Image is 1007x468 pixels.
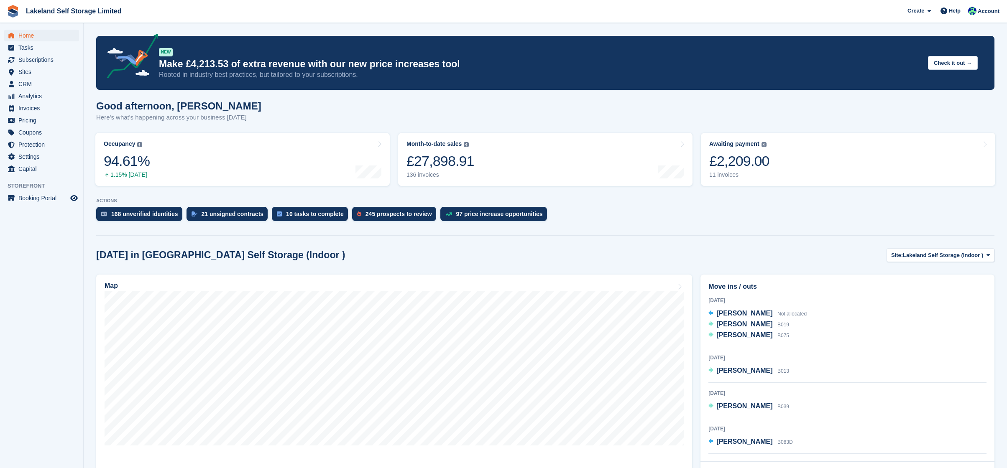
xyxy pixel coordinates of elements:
span: B075 [777,333,789,338]
div: 168 unverified identities [111,211,178,217]
h1: Good afternoon, [PERSON_NAME] [96,100,261,112]
span: [PERSON_NAME] [716,320,772,328]
span: [PERSON_NAME] [716,331,772,338]
img: verify_identity-adf6edd0f0f0b5bbfe63781bf79b02c33cf7c696d77639b501bdc392416b5a36.svg [101,211,107,216]
span: Sites [18,66,69,78]
a: menu [4,78,79,90]
div: 136 invoices [406,171,474,178]
img: prospect-51fa495bee0391a8d652442698ab0144808aea92771e9ea1ae160a38d050c398.svg [357,211,361,216]
a: 245 prospects to review [352,207,440,225]
h2: Move ins / outs [708,282,987,292]
a: [PERSON_NAME] B075 [708,330,789,341]
img: icon-info-grey-7440780725fd019a000dd9b08b2336e03edf1995a4989e88bcd33f0948082b44.svg [762,142,767,147]
span: Subscriptions [18,54,69,66]
div: Occupancy [104,140,135,148]
button: Site: Lakeland Self Storage (Indoor ) [887,248,994,262]
span: Capital [18,163,69,175]
span: Account [978,7,999,15]
a: 97 price increase opportunities [440,207,551,225]
a: menu [4,66,79,78]
span: Analytics [18,90,69,102]
a: [PERSON_NAME] B083D [708,437,792,448]
span: Lakeland Self Storage (Indoor ) [903,251,983,259]
a: menu [4,90,79,102]
span: Booking Portal [18,192,69,204]
p: Here's what's happening across your business [DATE] [96,113,261,122]
div: 10 tasks to complete [286,211,344,217]
h2: [DATE] in [GEOGRAPHIC_DATA] Self Storage (Indoor ) [96,249,345,261]
span: Coupons [18,127,69,138]
img: icon-info-grey-7440780725fd019a000dd9b08b2336e03edf1995a4989e88bcd33f0948082b44.svg [464,142,469,147]
h2: Map [105,282,118,290]
div: [DATE] [708,425,987,432]
a: menu [4,102,79,114]
p: ACTIONS [96,198,994,203]
img: price-adjustments-announcement-icon-8257ccfd72463d97f412b2fc003d46551f7dbcb40ab6d574587a9cd5c0d94... [100,34,158,81]
a: Preview store [69,193,79,203]
a: Month-to-date sales £27,898.91 136 invoices [398,133,693,186]
span: [PERSON_NAME] [716,402,772,409]
div: 21 unsigned contracts [202,211,264,217]
a: 168 unverified identities [96,207,187,225]
div: 97 price increase opportunities [456,211,543,217]
a: menu [4,151,79,163]
img: price_increase_opportunities-93ffe204e8149a01c8c9dc8f82e8f89637d9d84a8eef4429ea346261dce0b2c0.svg [445,212,452,216]
a: 21 unsigned contracts [187,207,272,225]
div: [DATE] [708,389,987,397]
span: B013 [777,368,789,374]
div: NEW [159,48,173,56]
div: [DATE] [708,297,987,304]
a: menu [4,127,79,138]
span: Settings [18,151,69,163]
span: [PERSON_NAME] [716,438,772,445]
span: Tasks [18,42,69,53]
span: B039 [777,404,789,409]
button: Check it out → [928,56,978,70]
a: menu [4,139,79,150]
div: 245 prospects to review [365,211,432,217]
p: Make £4,213.53 of extra revenue with our new price increases tool [159,58,921,70]
div: 1.15% [DATE] [104,171,150,178]
div: 11 invoices [709,171,769,178]
img: icon-info-grey-7440780725fd019a000dd9b08b2336e03edf1995a4989e88bcd33f0948082b44.svg [137,142,142,147]
span: Storefront [8,182,83,190]
img: contract_signature_icon-13c848040528278c33f63329250d36e43548de30e8caae1d1a13099fd9432cc5.svg [192,211,197,216]
span: Site: [891,251,903,259]
a: menu [4,42,79,53]
a: 10 tasks to complete [272,207,352,225]
a: Occupancy 94.61% 1.15% [DATE] [95,133,390,186]
div: [DATE] [708,354,987,361]
span: Home [18,30,69,41]
span: Invoices [18,102,69,114]
span: CRM [18,78,69,90]
img: task-75834270c22a3079a89374b754ae025e5fb1db73e45f91037f5363f120a921f8.svg [277,211,282,216]
a: [PERSON_NAME] B019 [708,319,789,330]
a: [PERSON_NAME] B013 [708,366,789,376]
div: Month-to-date sales [406,140,462,148]
span: Protection [18,139,69,150]
span: B019 [777,322,789,328]
div: Awaiting payment [709,140,759,148]
a: menu [4,30,79,41]
div: 94.61% [104,153,150,170]
span: [PERSON_NAME] [716,367,772,374]
a: menu [4,192,79,204]
a: menu [4,114,79,126]
span: Create [907,7,924,15]
a: [PERSON_NAME] Not allocated [708,308,807,319]
span: B083D [777,439,793,445]
div: [DATE] [708,460,987,468]
a: menu [4,54,79,66]
p: Rooted in industry best practices, but tailored to your subscriptions. [159,70,921,79]
div: £27,898.91 [406,153,474,170]
span: Help [949,7,961,15]
div: £2,209.00 [709,153,769,170]
img: Steve Aynsley [968,7,976,15]
span: [PERSON_NAME] [716,310,772,317]
a: Lakeland Self Storage Limited [23,4,125,18]
a: Awaiting payment £2,209.00 11 invoices [701,133,995,186]
span: Not allocated [777,311,807,317]
span: Pricing [18,114,69,126]
img: stora-icon-8386f47178a22dfd0bd8f6a31ec36ba5ce8667c1dd55bd0f319d3a0aa187defe.svg [7,5,19,18]
a: menu [4,163,79,175]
